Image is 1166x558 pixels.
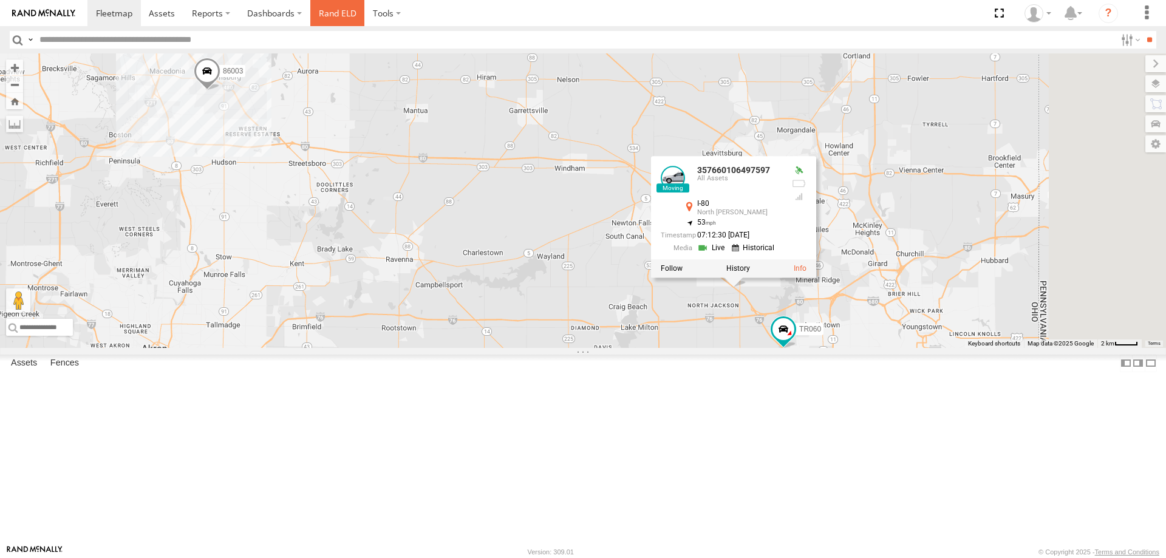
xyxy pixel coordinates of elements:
label: Search Query [26,31,35,49]
label: Map Settings [1145,135,1166,152]
div: Last Event GSM Signal Strength [792,192,806,202]
label: Hide Summary Table [1145,355,1157,372]
a: Terms and Conditions [1095,548,1159,556]
label: Measure [6,115,23,132]
div: Valid GPS Fix [792,166,806,175]
button: Keyboard shortcuts [968,339,1020,348]
i: ? [1099,4,1118,23]
div: I-80 [697,200,782,208]
button: Drag Pegman onto the map to open Street View [6,288,30,313]
div: Version: 309.01 [528,548,574,556]
button: Zoom Home [6,93,23,109]
label: Search Filter Options [1116,31,1142,49]
div: North [PERSON_NAME] [697,209,782,216]
label: Realtime tracking of Asset [661,264,683,273]
a: View Asset Details [794,264,806,273]
img: rand-logo.svg [12,9,75,18]
div: All Assets [697,175,782,182]
span: 86003 [223,67,243,75]
button: Zoom in [6,60,23,76]
div: George Steele [1020,4,1055,22]
label: Dock Summary Table to the Left [1120,355,1132,372]
a: Terms (opens in new tab) [1148,341,1161,346]
span: 2 km [1101,340,1114,347]
a: View Historical Media Streams [732,242,778,254]
label: Fences [44,355,85,372]
a: 357660106497597 [697,165,770,175]
div: © Copyright 2025 - [1038,548,1159,556]
div: No battery health information received from this device. [792,179,806,188]
span: TR060 [799,325,821,333]
button: Map Scale: 2 km per 35 pixels [1097,339,1142,348]
a: View Asset Details [661,166,685,190]
span: Map data ©2025 Google [1028,340,1094,347]
button: Zoom out [6,76,23,93]
label: Dock Summary Table to the Right [1132,355,1144,372]
label: Assets [5,355,43,372]
span: 53 [697,218,717,226]
a: View Live Media Streams [697,242,728,254]
div: Date/time of location update [661,231,782,239]
a: Visit our Website [7,546,63,558]
label: View Asset History [726,264,750,273]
